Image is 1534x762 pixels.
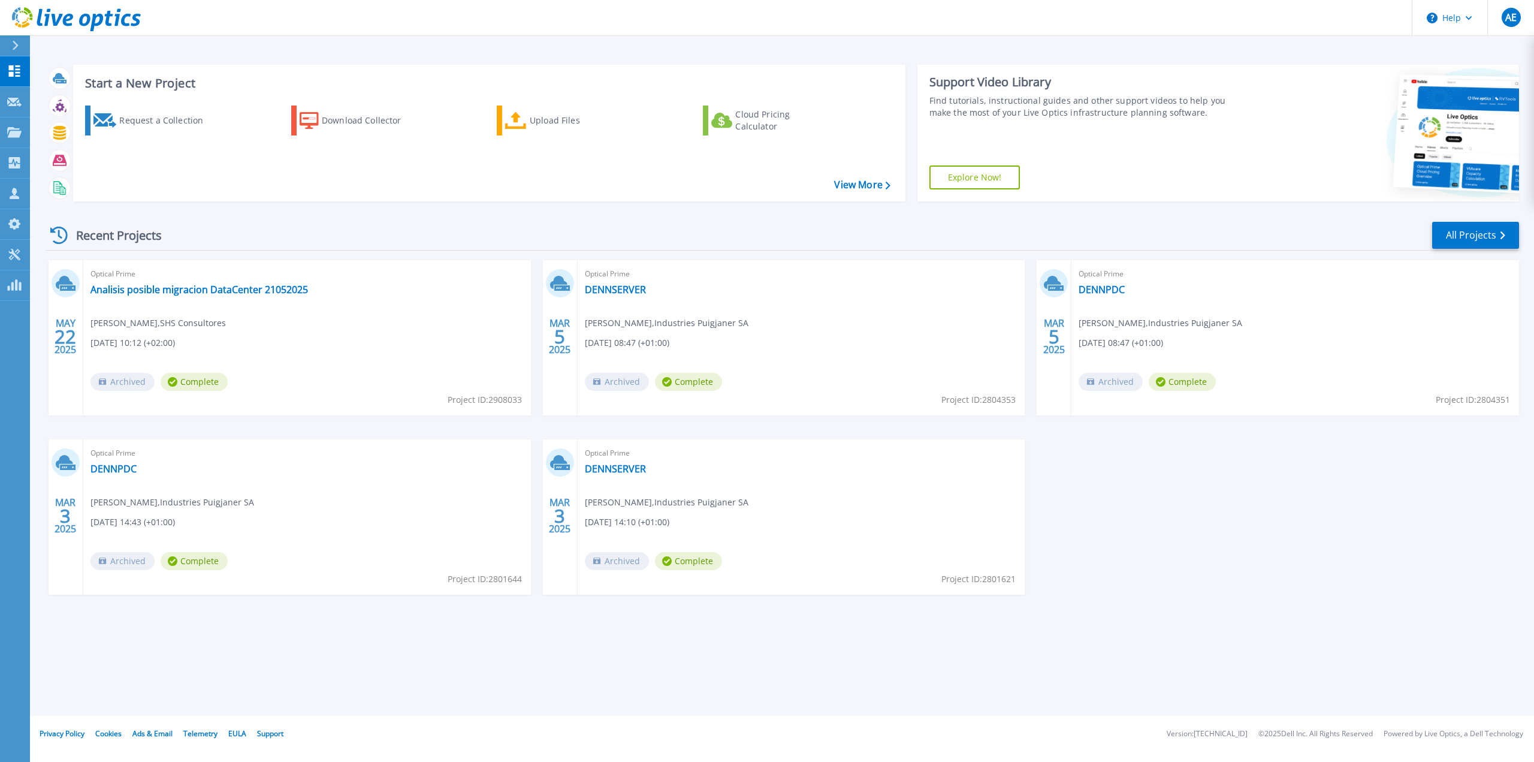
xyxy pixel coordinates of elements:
span: [DATE] 14:43 (+01:00) [90,516,175,529]
div: Find tutorials, instructional guides and other support videos to help you make the most of your L... [929,95,1240,119]
span: Project ID: 2801621 [941,573,1016,586]
span: Archived [90,552,155,570]
span: Project ID: 2801644 [448,573,522,586]
span: Archived [585,373,649,391]
span: 5 [554,332,565,342]
span: 3 [554,511,565,521]
span: AE [1505,13,1517,22]
li: Powered by Live Optics, a Dell Technology [1384,730,1523,738]
span: 5 [1049,332,1059,342]
a: Cookies [95,728,122,739]
span: 22 [55,332,76,342]
a: Privacy Policy [40,728,84,739]
span: [PERSON_NAME] , Industries Puigjaner SA [90,496,254,509]
li: Version: [TECHNICAL_ID] [1167,730,1248,738]
span: Complete [161,552,228,570]
div: MAR 2025 [548,315,571,359]
a: Download Collector [291,106,425,135]
span: Archived [1079,373,1143,391]
span: [DATE] 08:47 (+01:00) [585,336,669,350]
a: DENNPDC [1079,284,1125,296]
span: Optical Prime [90,447,524,460]
span: [DATE] 14:10 (+01:00) [585,516,669,529]
span: [PERSON_NAME] , Industries Puigjaner SA [585,317,748,330]
span: [DATE] 08:47 (+01:00) [1079,336,1163,350]
div: MAR 2025 [548,494,571,538]
span: Optical Prime [585,267,1018,281]
h3: Start a New Project [85,77,890,90]
span: [DATE] 10:12 (+02:00) [90,336,175,350]
div: MAY 2025 [54,315,77,359]
a: EULA [228,728,246,739]
a: Cloud Pricing Calculator [703,106,837,135]
span: Project ID: 2804353 [941,393,1016,406]
span: Complete [1149,373,1216,391]
span: Complete [655,373,722,391]
div: Support Video Library [929,74,1240,90]
span: Complete [161,373,228,391]
a: Upload Files [497,106,630,135]
a: Telemetry [183,728,218,739]
span: [PERSON_NAME] , SHS Consultores [90,317,226,330]
a: Analisis posible migracion DataCenter 21052025 [90,284,308,296]
span: Archived [585,552,649,570]
span: Project ID: 2908033 [448,393,522,406]
div: MAR 2025 [54,494,77,538]
span: Project ID: 2804351 [1436,393,1510,406]
li: © 2025 Dell Inc. All Rights Reserved [1258,730,1373,738]
div: Download Collector [322,109,418,132]
div: Recent Projects [46,221,178,250]
span: [PERSON_NAME] , Industries Puigjaner SA [1079,317,1242,330]
span: 3 [60,511,71,521]
a: View More [834,179,890,191]
span: Optical Prime [90,267,524,281]
span: Complete [655,552,722,570]
div: Request a Collection [119,109,215,132]
div: Cloud Pricing Calculator [735,109,831,132]
a: All Projects [1432,222,1519,249]
a: Support [257,728,283,739]
span: Optical Prime [1079,267,1512,281]
span: [PERSON_NAME] , Industries Puigjaner SA [585,496,748,509]
a: DENNSERVER [585,284,646,296]
a: DENNSERVER [585,463,646,475]
a: Request a Collection [85,106,219,135]
a: Explore Now! [929,165,1020,189]
span: Optical Prime [585,447,1018,460]
a: DENNPDC [90,463,137,475]
div: MAR 2025 [1043,315,1065,359]
div: Upload Files [530,109,626,132]
span: Archived [90,373,155,391]
a: Ads & Email [132,728,173,739]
